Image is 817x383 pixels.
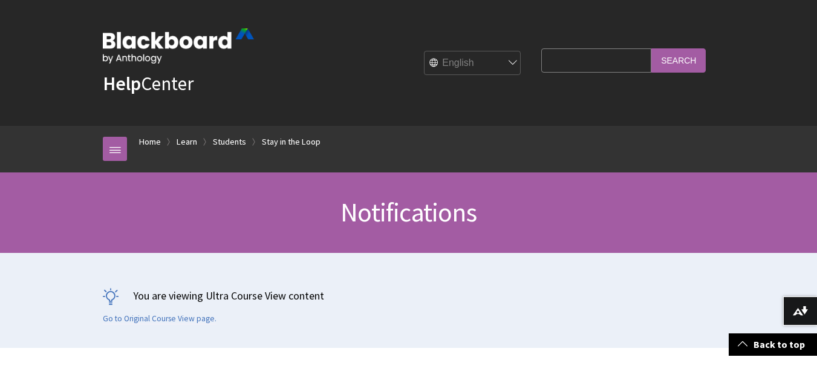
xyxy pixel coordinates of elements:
[103,313,216,324] a: Go to Original Course View page.
[103,71,194,96] a: HelpCenter
[213,134,246,149] a: Students
[103,71,141,96] strong: Help
[729,333,817,356] a: Back to top
[139,134,161,149] a: Home
[103,288,714,303] p: You are viewing Ultra Course View content
[177,134,197,149] a: Learn
[103,28,254,64] img: Blackboard by Anthology
[262,134,321,149] a: Stay in the Loop
[340,195,477,229] span: Notifications
[425,51,521,76] select: Site Language Selector
[651,48,706,72] input: Search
